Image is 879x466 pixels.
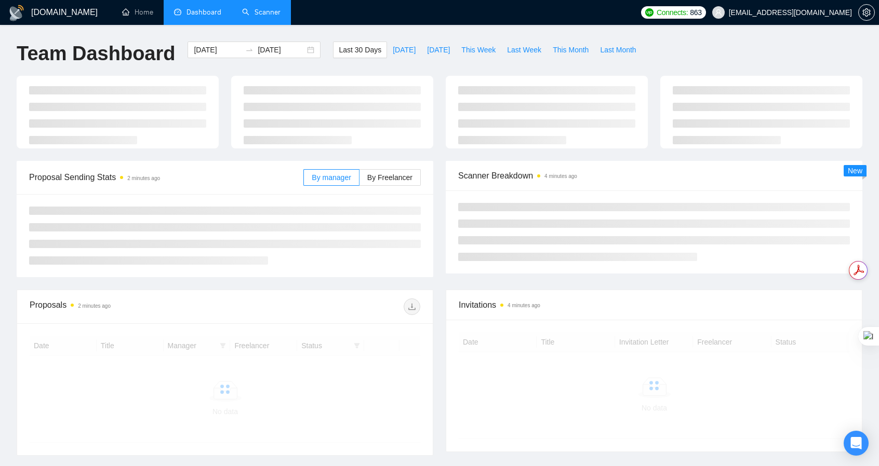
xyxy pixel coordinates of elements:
input: End date [258,44,305,56]
span: swap-right [245,46,254,54]
span: [DATE] [393,44,416,56]
div: Proposals [30,298,225,315]
span: New [848,167,862,175]
span: [DATE] [427,44,450,56]
time: 2 minutes ago [78,303,111,309]
span: Last Week [507,44,541,56]
span: Last 30 Days [339,44,381,56]
span: Invitations [459,298,849,311]
span: Last Month [600,44,636,56]
span: Proposal Sending Stats [29,171,303,184]
button: This Week [456,42,501,58]
span: This Month [553,44,589,56]
span: user [715,9,722,16]
button: Last 30 Days [333,42,387,58]
button: This Month [547,42,594,58]
button: [DATE] [421,42,456,58]
span: to [245,46,254,54]
span: Scanner Breakdown [458,169,850,182]
span: By Freelancer [367,173,412,182]
button: [DATE] [387,42,421,58]
time: 4 minutes ago [544,173,577,179]
span: By manager [312,173,351,182]
a: searchScanner [242,8,281,17]
span: 863 [690,7,701,18]
input: Start date [194,44,241,56]
button: setting [858,4,875,21]
button: Last Month [594,42,642,58]
span: Dashboard [187,8,221,17]
h1: Team Dashboard [17,42,175,66]
time: 2 minutes ago [127,175,160,181]
span: dashboard [174,8,181,16]
a: setting [858,8,875,17]
time: 4 minutes ago [508,303,540,308]
div: Open Intercom Messenger [844,431,869,456]
a: homeHome [122,8,153,17]
span: This Week [461,44,496,56]
img: logo [8,5,25,21]
img: upwork-logo.png [645,8,654,17]
button: Last Week [501,42,547,58]
span: Connects: [657,7,688,18]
